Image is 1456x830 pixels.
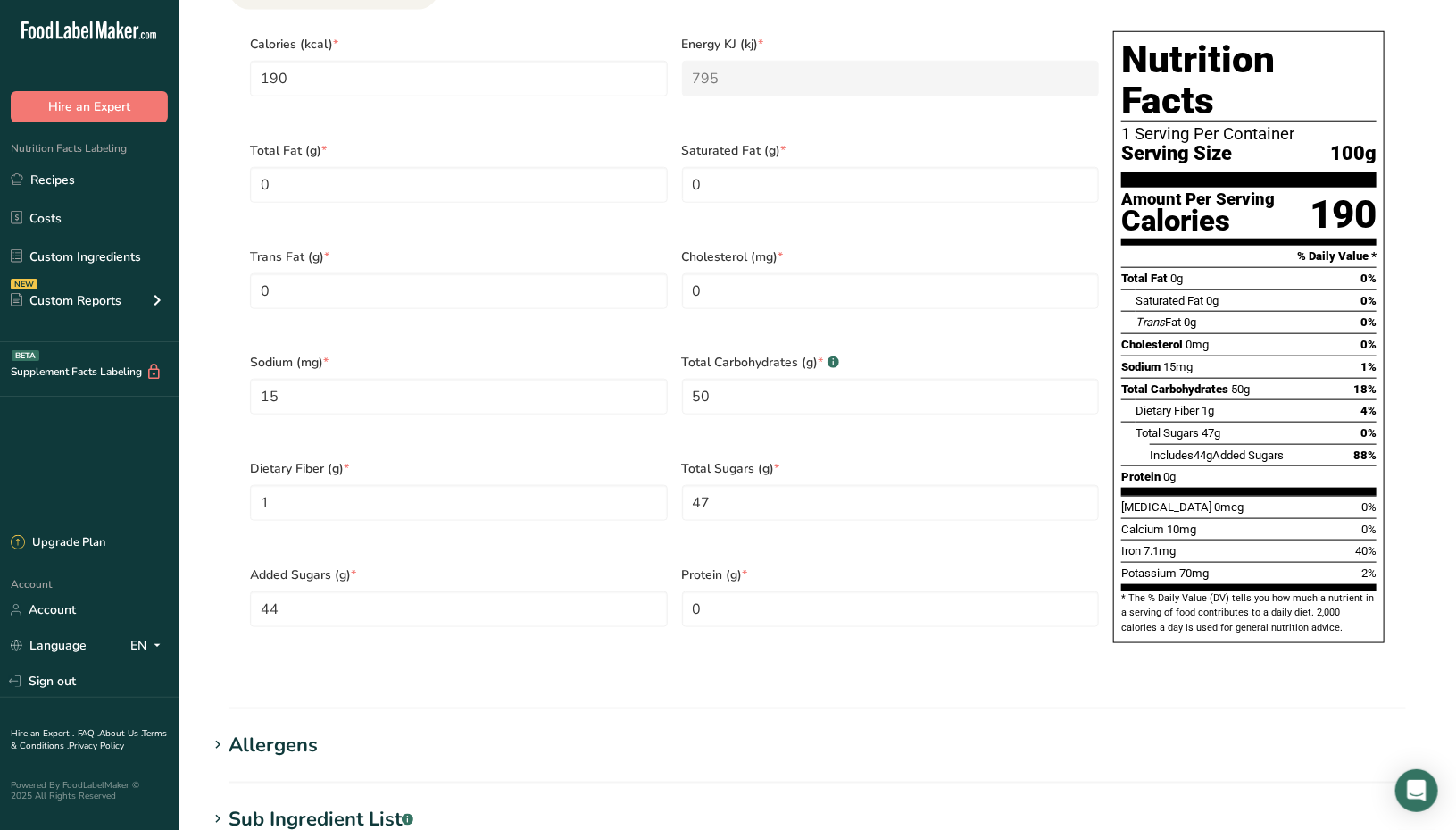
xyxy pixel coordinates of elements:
[1214,500,1244,514] span: 0mcg
[1360,404,1377,417] span: 4%
[1121,272,1168,285] span: Total Fat
[1136,315,1181,329] span: Fat
[682,141,1100,160] span: Saturated Fat (g)
[1361,500,1377,514] span: 0%
[1144,544,1176,558] span: 7.1mg
[99,727,142,740] a: About Us .
[1150,449,1284,462] span: Includes Added Sugars
[130,635,168,657] div: EN
[1202,404,1214,417] span: 1g
[1136,426,1199,440] span: Total Sugars
[1136,294,1203,307] span: Saturated Fat
[1167,523,1196,536] span: 10mg
[1353,449,1377,462] span: 88%
[1184,315,1196,329] span: 0g
[1136,404,1199,417] span: Dietary Fiber
[250,141,668,160] span: Total Fat (g)
[1121,523,1164,536] span: Calcium
[1121,566,1177,580] span: Potassium
[250,353,668,372] span: Sodium (mg)
[1202,426,1220,440] span: 47g
[1360,360,1377,373] span: 1%
[11,291,121,310] div: Custom Reports
[11,630,87,661] a: Language
[1121,382,1228,396] span: Total Carbohydrates
[1360,272,1377,285] span: 0%
[1121,360,1161,373] span: Sodium
[250,247,668,266] span: Trans Fat (g)
[11,91,168,122] button: Hire an Expert
[1194,449,1212,462] span: 44g
[250,35,668,54] span: Calories (kcal)
[1353,382,1377,396] span: 18%
[1163,470,1176,483] span: 0g
[1121,338,1183,351] span: Cholesterol
[1121,500,1211,514] span: [MEDICAL_DATA]
[1121,191,1275,208] div: Amount Per Serving
[1121,591,1377,635] section: * The % Daily Value (DV) tells you how much a nutrient in a serving of food contributes to a dail...
[12,350,39,361] div: BETA
[250,459,668,478] span: Dietary Fiber (g)
[1121,470,1161,483] span: Protein
[1310,191,1377,239] div: 190
[682,35,1100,54] span: Energy KJ (kj)
[1121,39,1377,122] h1: Nutrition Facts
[1360,315,1377,329] span: 0%
[1360,426,1377,440] span: 0%
[11,279,37,289] div: NEW
[682,566,1100,584] span: Protein (g)
[250,566,668,584] span: Added Sugars (g)
[1355,544,1377,558] span: 40%
[1121,143,1232,165] span: Serving Size
[1179,566,1209,580] span: 70mg
[1136,315,1165,329] i: Trans
[229,731,318,760] div: Allergens
[1206,294,1219,307] span: 0g
[1361,523,1377,536] span: 0%
[1121,246,1377,267] section: % Daily Value *
[11,534,105,552] div: Upgrade Plan
[1186,338,1209,351] span: 0mg
[1170,272,1183,285] span: 0g
[69,740,124,752] a: Privacy Policy
[1360,338,1377,351] span: 0%
[1395,769,1438,812] div: Open Intercom Messenger
[1360,294,1377,307] span: 0%
[1163,360,1193,373] span: 15mg
[11,780,168,801] div: Powered By FoodLabelMaker © 2025 All Rights Reserved
[682,247,1100,266] span: Cholesterol (mg)
[682,459,1100,478] span: Total Sugars (g)
[1121,125,1377,143] div: 1 Serving Per Container
[78,727,99,740] a: FAQ .
[1361,566,1377,580] span: 2%
[1330,143,1377,165] span: 100g
[1121,208,1275,234] div: Calories
[11,727,74,740] a: Hire an Expert .
[1231,382,1250,396] span: 50g
[1121,544,1141,558] span: Iron
[682,353,1100,372] span: Total Carbohydrates (g)
[11,727,167,752] a: Terms & Conditions .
